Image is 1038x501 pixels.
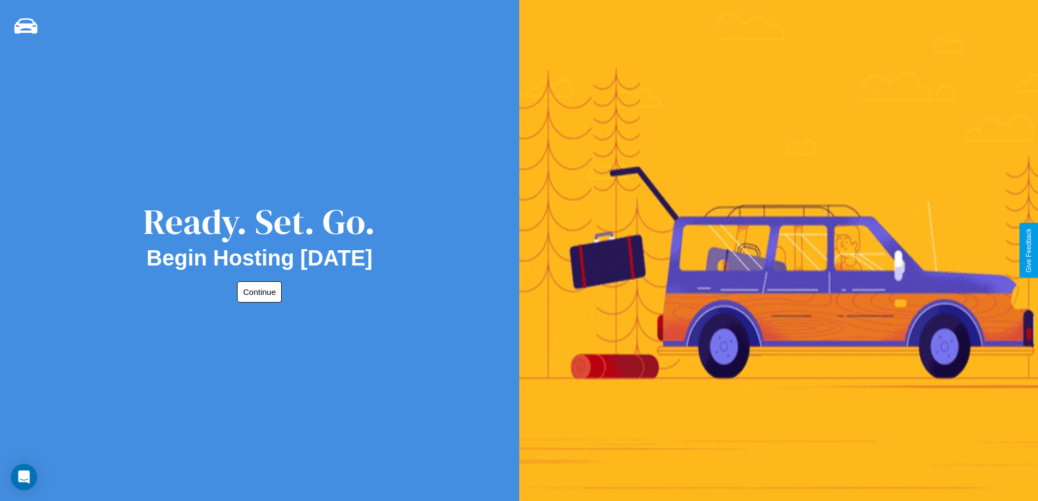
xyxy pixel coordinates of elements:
[1025,228,1033,273] div: Give Feedback
[11,464,37,490] div: Open Intercom Messenger
[147,246,373,270] h2: Begin Hosting [DATE]
[237,281,282,303] button: Continue
[143,197,375,246] div: Ready. Set. Go.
